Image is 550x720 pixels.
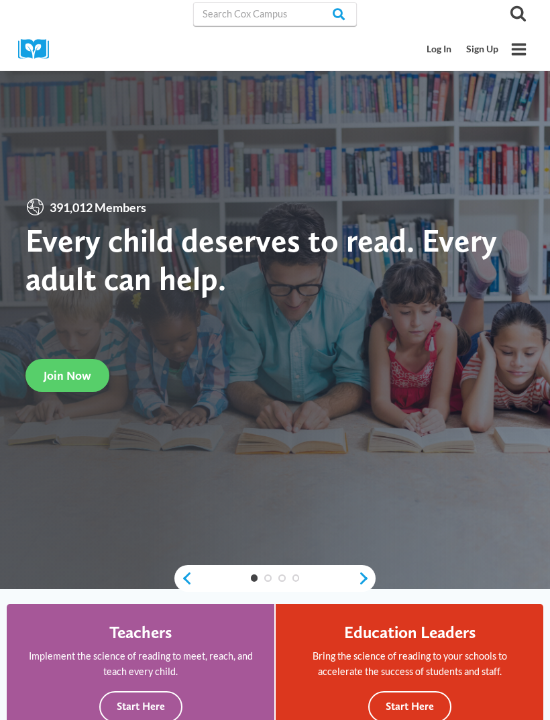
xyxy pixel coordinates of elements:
[193,2,357,26] input: Search Cox Campus
[459,37,506,62] a: Sign Up
[506,36,532,62] button: Open menu
[292,574,300,582] a: 4
[420,37,506,62] nav: Secondary Mobile Navigation
[357,571,376,586] a: next
[264,574,272,582] a: 2
[25,648,256,679] p: Implement the science of reading to meet, reach, and teach every child.
[25,359,109,392] a: Join Now
[294,648,525,679] p: Bring the science of reading to your schools to accelerate the success of students and staff.
[109,622,172,642] h4: Teachers
[344,622,476,642] h4: Education Leaders
[278,574,286,582] a: 3
[18,39,58,60] img: Cox Campus
[45,198,151,217] span: 391,012 Members
[174,571,192,586] a: previous
[174,565,376,592] div: content slider buttons
[251,574,258,582] a: 1
[44,368,91,382] span: Join Now
[25,221,497,298] strong: Every child deserves to read. Every adult can help.
[420,37,459,62] a: Log In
